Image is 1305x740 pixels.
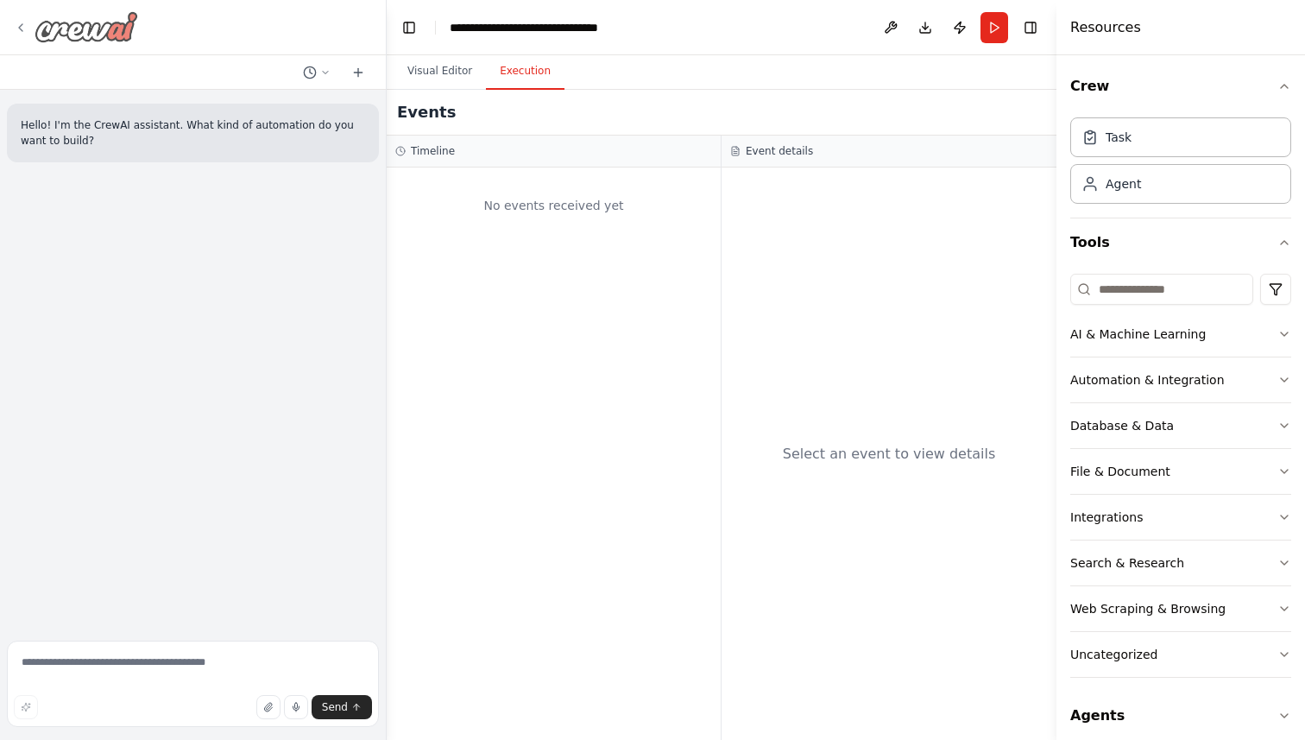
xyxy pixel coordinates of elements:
nav: breadcrumb [450,19,644,36]
div: No events received yet [395,176,712,235]
button: AI & Machine Learning [1070,312,1291,357]
div: Search & Research [1070,554,1184,572]
button: Click to speak your automation idea [284,695,308,719]
button: Hide right sidebar [1018,16,1043,40]
div: Agent [1106,175,1141,193]
img: Logo [35,11,138,42]
button: Visual Editor [394,54,486,90]
div: File & Document [1070,463,1170,480]
button: Improve this prompt [14,695,38,719]
p: Hello! I'm the CrewAI assistant. What kind of automation do you want to build? [21,117,365,149]
div: Integrations [1070,509,1143,526]
button: Send [312,695,372,719]
div: Task [1106,129,1132,146]
button: Start a new chat [344,62,372,83]
button: Upload files [256,695,281,719]
h3: Timeline [411,144,455,158]
button: Agents [1070,692,1291,740]
button: File & Document [1070,449,1291,494]
div: Select an event to view details [783,444,996,465]
button: Switch to previous chat [296,62,337,83]
div: AI & Machine Learning [1070,326,1206,343]
h3: Event details [746,144,813,158]
button: Tools [1070,218,1291,267]
div: Web Scraping & Browsing [1070,600,1226,617]
button: Database & Data [1070,403,1291,448]
button: Search & Research [1070,541,1291,585]
span: Send [322,700,348,714]
button: Execution [486,54,564,90]
div: Crew [1070,111,1291,218]
div: Uncategorized [1070,646,1157,663]
div: Tools [1070,267,1291,692]
div: Automation & Integration [1070,371,1225,389]
h2: Events [397,100,456,124]
button: Integrations [1070,495,1291,540]
h4: Resources [1070,17,1141,38]
button: Crew [1070,62,1291,111]
button: Uncategorized [1070,632,1291,677]
button: Automation & Integration [1070,357,1291,402]
div: Database & Data [1070,417,1174,434]
button: Hide left sidebar [397,16,421,40]
button: Web Scraping & Browsing [1070,586,1291,631]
